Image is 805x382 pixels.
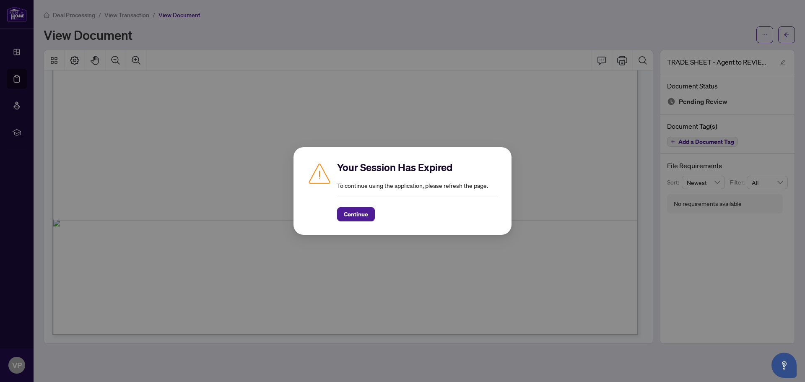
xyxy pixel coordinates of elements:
[771,353,797,378] button: Open asap
[337,207,375,221] button: Continue
[344,208,368,221] span: Continue
[307,161,332,186] img: Caution icon
[337,161,498,174] h2: Your Session Has Expired
[337,161,498,221] div: To continue using the application, please refresh the page.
